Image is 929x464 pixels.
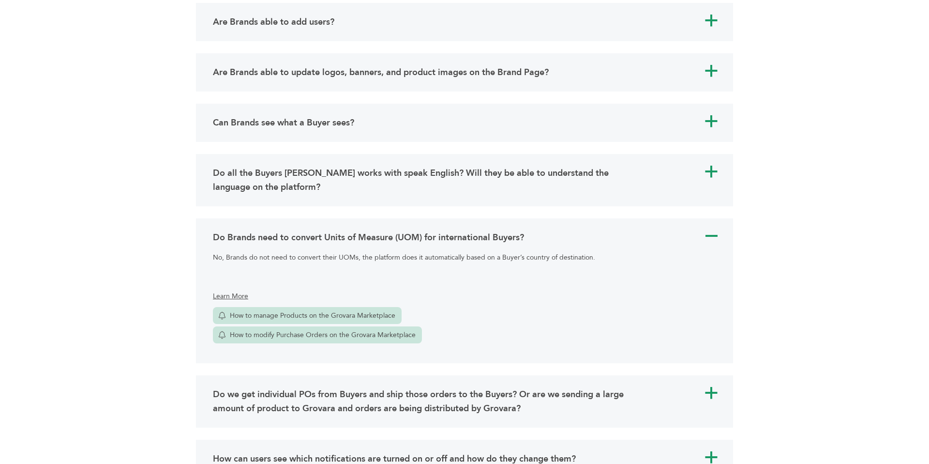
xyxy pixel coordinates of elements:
[213,231,524,245] h4: Do Brands need to convert Units of Measure (UOM) for international Buyers?
[704,386,719,401] span: a
[704,114,719,129] span: a
[210,113,719,132] a: a Can Brands see what a Buyer sees?
[210,228,719,247] a: A Do Brands need to convert Units of Measure (UOM) for international Buyers?
[213,387,640,416] h4: Do we get individual POs from Buyers and ship those orders to the Buyers? Or are we sending a lar...
[213,307,402,324] a: How to manage Products on the Grovara Marketplace
[213,252,706,263] p: No, Brands do not need to convert their UOMs, the platform does it automatically based on a Buyer...
[704,14,719,28] span: a
[210,385,719,418] a: a Do we get individual POs from Buyers and ship those orders to the Buyers? Or are we sending a l...
[213,166,640,194] h4: Do all the Buyers [PERSON_NAME] works with speak English? Will they be able to understand the lan...
[213,326,422,343] a: How to modify Purchase Orders on the Grovara Marketplace
[213,292,248,301] span: Learn More
[704,229,719,244] span: A
[704,64,719,78] span: a
[210,63,719,82] a: a Are Brands able to update logos, banners, and product images on the Brand Page?
[210,13,719,31] a: a Are Brands able to add users?
[213,15,334,29] h4: Are Brands able to add users?
[210,164,719,197] a: a Do all the Buyers [PERSON_NAME] works with speak English? Will they be able to understand the l...
[213,116,354,130] h4: Can Brands see what a Buyer sees?
[213,65,549,79] h4: Are Brands able to update logos, banners, and product images on the Brand Page?
[704,165,719,179] span: a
